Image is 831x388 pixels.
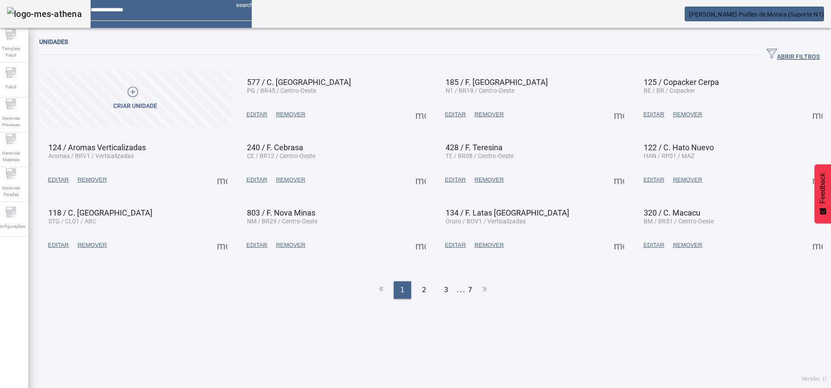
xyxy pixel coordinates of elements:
[474,110,503,119] span: REMOVER
[78,241,107,250] span: REMOVER
[272,172,310,188] button: REMOVER
[445,110,466,119] span: EDITAR
[474,175,503,184] span: REMOVER
[247,87,316,94] span: PG / BR45 / Centro-Oeste
[113,102,157,111] div: Criar unidade
[39,38,68,45] span: Unidades
[48,143,146,152] span: 124 / Aromas Verticalizadas
[814,164,831,223] button: Feedback - Mostrar pesquisa
[446,78,548,87] span: 185 / F. [GEOGRAPHIC_DATA]
[48,218,96,225] span: STG / CL01 / ABC
[644,78,719,87] span: 125 / Copacker Cerpa
[446,152,513,159] span: TE / BR08 / Centro-Oeste
[446,208,569,217] span: 134 / F. Latas [GEOGRAPHIC_DATA]
[247,241,267,250] span: EDITAR
[413,172,429,188] button: Mais
[272,237,310,253] button: REMOVER
[247,78,351,87] span: 577 / C. [GEOGRAPHIC_DATA]
[44,172,73,188] button: EDITAR
[644,208,700,217] span: 320 / C. Macacu
[48,208,152,217] span: 118 / C. [GEOGRAPHIC_DATA]
[39,69,231,128] button: Criar unidade
[639,237,669,253] button: EDITAR
[643,110,664,119] span: EDITAR
[810,107,825,122] button: Mais
[810,172,825,188] button: Mais
[669,107,706,122] button: REMOVER
[242,237,272,253] button: EDITAR
[470,172,508,188] button: REMOVER
[413,237,429,253] button: Mais
[810,237,825,253] button: Mais
[801,376,827,382] span: Versão: ()
[276,241,305,250] span: REMOVER
[819,173,827,203] span: Feedback
[78,175,107,184] span: REMOVER
[474,241,503,250] span: REMOVER
[446,218,526,225] span: Oruro / BOV1 / Verticalizadas
[247,143,303,152] span: 240 / F. Cebrasa
[644,218,714,225] span: BM / BR51 / Centro-Oeste
[760,47,827,63] button: ABRIR FILTROS
[48,152,134,159] span: Aromas / BRV1 / Verticalizadas
[767,48,820,61] span: ABRIR FILTROS
[441,237,470,253] button: EDITAR
[611,107,627,122] button: Mais
[422,285,426,295] span: 2
[470,107,508,122] button: REMOVER
[611,172,627,188] button: Mais
[242,107,272,122] button: EDITAR
[673,175,702,184] span: REMOVER
[48,241,69,250] span: EDITAR
[247,208,315,217] span: 803 / F. Nova Minas
[272,107,310,122] button: REMOVER
[48,175,69,184] span: EDITAR
[673,241,702,250] span: REMOVER
[669,237,706,253] button: REMOVER
[247,175,267,184] span: EDITAR
[276,175,305,184] span: REMOVER
[468,281,472,299] li: 7
[441,172,470,188] button: EDITAR
[470,237,508,253] button: REMOVER
[413,107,429,122] button: Mais
[644,87,695,94] span: BE / BR / Copacker
[276,110,305,119] span: REMOVER
[445,241,466,250] span: EDITAR
[611,237,627,253] button: Mais
[73,237,111,253] button: REMOVER
[247,110,267,119] span: EDITAR
[639,107,669,122] button: EDITAR
[44,237,73,253] button: EDITAR
[644,143,714,152] span: 122 / C. Hato Nuevo
[444,285,448,295] span: 3
[643,175,664,184] span: EDITAR
[445,175,466,184] span: EDITAR
[643,241,664,250] span: EDITAR
[247,152,315,159] span: CE / BR12 / Centro-Oeste
[247,218,318,225] span: NM / BR29 / Centro-Oeste
[73,172,111,188] button: REMOVER
[446,87,514,94] span: N1 / BR19 / Centro-Oeste
[441,107,470,122] button: EDITAR
[242,172,272,188] button: EDITAR
[214,237,230,253] button: Mais
[669,172,706,188] button: REMOVER
[673,110,702,119] span: REMOVER
[7,7,82,21] img: logo-mes-athena
[214,172,230,188] button: Mais
[689,11,824,18] span: [PERSON_NAME] Pudles de Morais (Suporte N1)
[3,81,19,93] span: Fabril
[457,281,466,299] li: ...
[446,143,503,152] span: 428 / F. Teresina
[639,172,669,188] button: EDITAR
[644,152,694,159] span: HAN / RP01 / MAZ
